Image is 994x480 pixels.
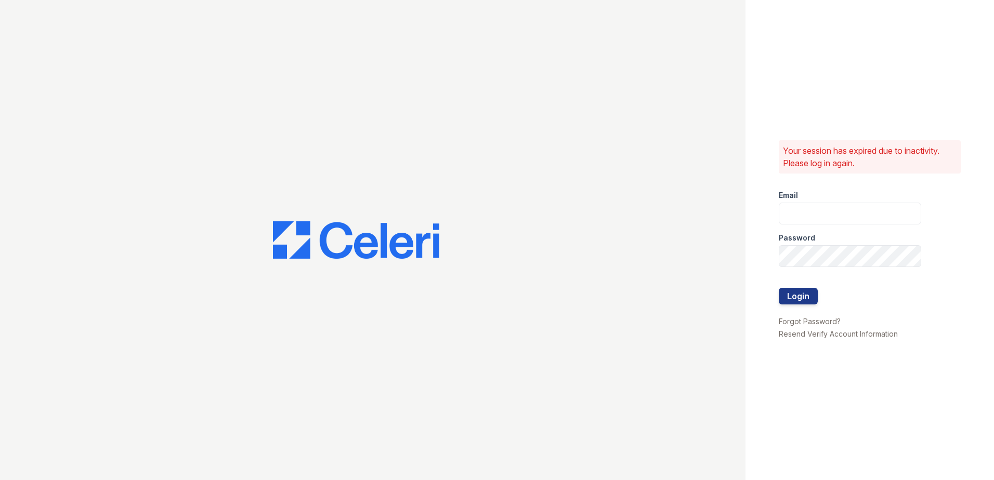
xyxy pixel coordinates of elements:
[783,144,957,169] p: Your session has expired due to inactivity. Please log in again.
[779,233,815,243] label: Password
[273,221,439,259] img: CE_Logo_Blue-a8612792a0a2168367f1c8372b55b34899dd931a85d93a1a3d3e32e68fde9ad4.png
[779,317,841,326] a: Forgot Password?
[779,190,798,201] label: Email
[779,288,818,304] button: Login
[779,329,898,338] a: Resend Verify Account Information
